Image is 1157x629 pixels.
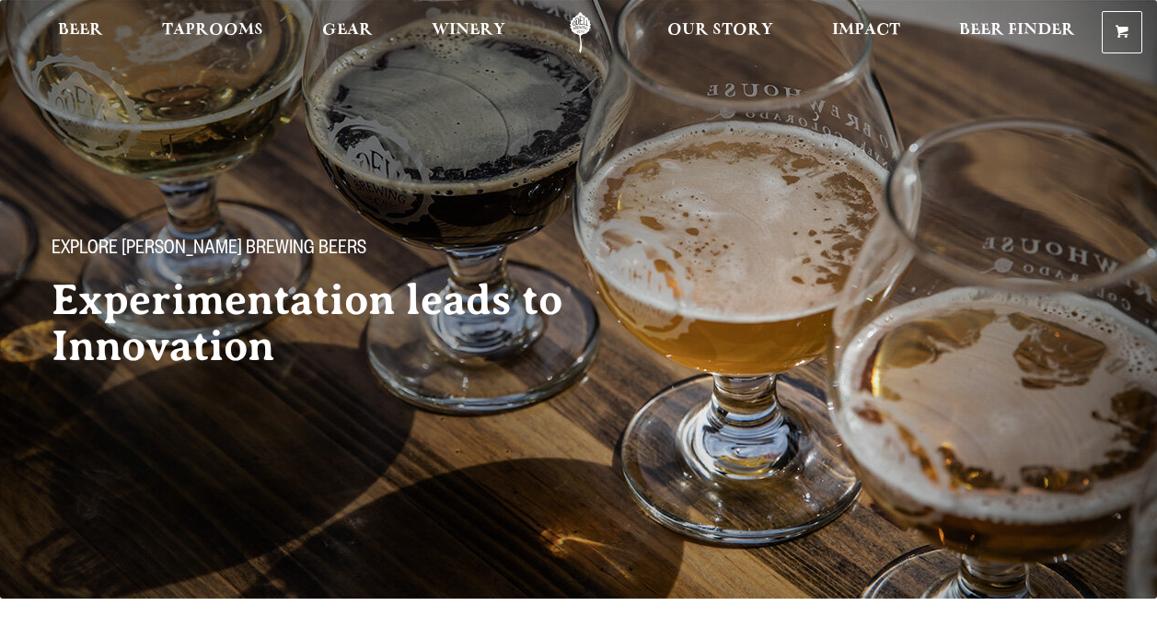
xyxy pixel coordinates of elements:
span: Gear [322,23,373,38]
span: Winery [432,23,505,38]
a: Impact [820,12,912,53]
a: Taprooms [150,12,275,53]
span: Impact [832,23,900,38]
a: Beer [46,12,115,53]
span: Taprooms [162,23,263,38]
a: Winery [420,12,517,53]
a: Gear [310,12,385,53]
span: Beer Finder [959,23,1075,38]
span: Beer [58,23,103,38]
h2: Experimentation leads to Innovation [52,277,626,369]
span: Explore [PERSON_NAME] Brewing Beers [52,239,366,262]
a: Beer Finder [947,12,1087,53]
a: Our Story [655,12,785,53]
span: Our Story [667,23,773,38]
a: Odell Home [546,12,615,53]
